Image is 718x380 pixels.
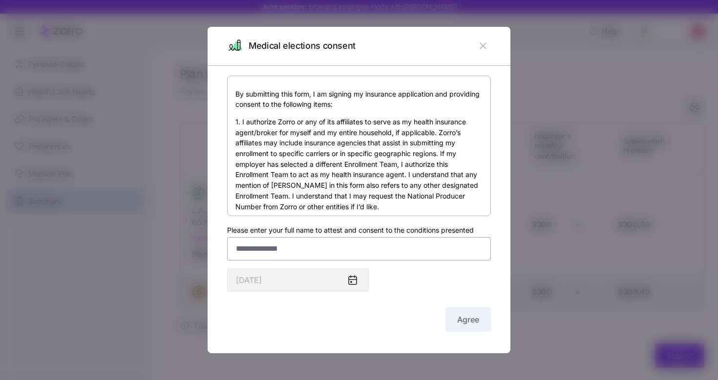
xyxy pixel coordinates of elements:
p: 1. I authorize Zorro or any of its affiliates to serve as my health insurance agent/broker for my... [235,117,483,212]
input: MM/DD/YYYY [227,268,369,292]
button: Agree [445,307,491,332]
p: By submitting this form, I am signing my insurance application and providing consent to the follo... [235,89,483,110]
span: Agree [457,314,479,325]
label: Please enter your full name to attest and consent to the conditions presented [227,225,474,236]
span: Medical elections consent [249,39,356,53]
